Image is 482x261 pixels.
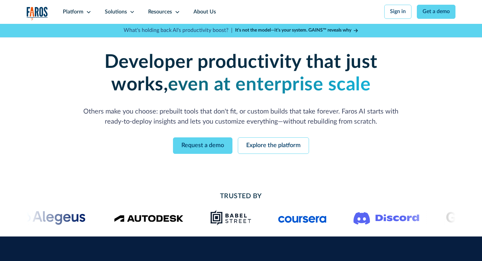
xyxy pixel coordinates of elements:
[124,27,232,35] p: What's holding back AI's productivity boost? |
[210,210,252,226] img: Babel Street logo png
[80,107,402,127] p: Others make you choose: prebuilt tools that don't fit, or custom builds that take forever. Faros ...
[18,210,87,226] img: Alegeus logo
[278,212,327,223] img: Logo of the online learning platform Coursera.
[238,137,309,154] a: Explore the platform
[417,5,455,19] a: Get a demo
[353,211,419,225] img: Logo of the communication platform Discord.
[235,28,351,33] strong: It’s not the model—it’s your system. GAINS™ reveals why
[104,53,378,94] strong: Developer productivity that just works,
[80,191,402,202] h2: Trusted By
[168,75,370,94] strong: even at enterprise scale
[63,8,83,16] div: Platform
[173,137,232,154] a: Request a demo
[114,213,183,222] img: Logo of the design software company Autodesk.
[27,7,48,20] img: Logo of the analytics and reporting company Faros.
[235,27,359,34] a: It’s not the model—it’s your system. GAINS™ reveals why
[384,5,411,19] a: Sign in
[105,8,127,16] div: Solutions
[148,8,172,16] div: Resources
[27,7,48,20] a: home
